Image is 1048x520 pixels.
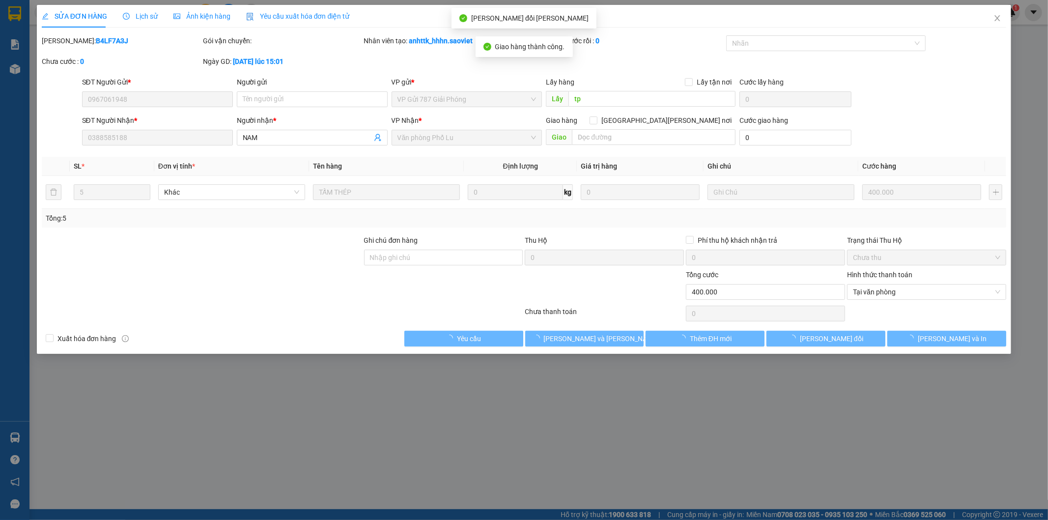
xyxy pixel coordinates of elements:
button: Yêu cầu [404,331,523,347]
span: Văn phòng Phố Lu [397,130,537,145]
span: VP Gửi 787 Giải Phóng [397,92,537,107]
span: Giá trị hàng [581,162,617,170]
label: Ghi chú đơn hàng [364,236,418,244]
img: icon [246,13,254,21]
label: Hình thức thanh toán [847,271,912,279]
span: [PERSON_NAME] và In [918,333,987,344]
div: Trạng thái Thu Hộ [847,235,1006,246]
span: [PERSON_NAME] đổi [PERSON_NAME] [471,14,589,22]
label: Cước lấy hàng [739,78,784,86]
b: 0 [595,37,599,45]
input: VD: Bàn, Ghế [313,184,460,200]
button: delete [46,184,61,200]
input: Cước giao hàng [739,130,851,145]
div: Chưa thanh toán [524,306,685,323]
input: Dọc đường [568,91,736,107]
button: [PERSON_NAME] đổi [766,331,885,347]
div: Tổng: 5 [46,213,404,224]
span: Lấy hàng [546,78,574,86]
span: Đơn vị tính [158,162,195,170]
div: Ngày GD: [203,56,362,67]
div: Người gửi [237,77,388,87]
div: Chưa cước : [42,56,201,67]
span: loading [533,335,544,342]
b: [DATE] lúc 15:01 [233,58,283,65]
span: check-circle [459,14,467,22]
span: Ảnh kiện hàng [173,12,230,20]
span: SL [74,162,82,170]
input: Cước lấy hàng [739,91,851,107]
div: Nhân viên tạo: [364,35,564,46]
span: kg [563,184,573,200]
span: Khác [164,185,299,200]
span: close [993,14,1001,22]
button: [PERSON_NAME] và [PERSON_NAME] hàng [525,331,644,347]
label: Cước giao hàng [739,116,788,124]
span: loading [907,335,918,342]
span: Thêm ĐH mới [690,333,732,344]
div: Cước rồi : [565,35,724,46]
div: Người nhận [237,115,388,126]
span: Yêu cầu [457,333,481,344]
span: loading [679,335,690,342]
span: VP Nhận [392,116,419,124]
span: [PERSON_NAME] đổi [800,333,863,344]
span: Cước hàng [862,162,896,170]
span: [PERSON_NAME] và [PERSON_NAME] hàng [544,333,677,344]
input: 0 [862,184,981,200]
span: user-add [374,134,382,142]
input: Ghi chú đơn hàng [364,250,523,265]
span: Lấy [546,91,568,107]
button: [PERSON_NAME] và In [887,331,1006,347]
button: Close [984,5,1011,32]
span: Tổng cước [686,271,718,279]
span: loading [446,335,457,342]
span: Giao [546,129,572,145]
th: Ghi chú [704,157,858,176]
span: picture [173,13,180,20]
span: Định lượng [503,162,538,170]
span: Phí thu hộ khách nhận trả [694,235,781,246]
span: Tại văn phòng [853,285,1000,299]
span: [GEOGRAPHIC_DATA][PERSON_NAME] nơi [597,115,736,126]
span: edit [42,13,49,20]
input: 0 [581,184,700,200]
span: SỬA ĐƠN HÀNG [42,12,107,20]
div: [PERSON_NAME]: [42,35,201,46]
span: loading [789,335,800,342]
input: Dọc đường [572,129,736,145]
b: 0 [80,58,84,65]
span: Yêu cầu xuất hóa đơn điện tử [246,12,350,20]
span: info-circle [122,335,129,342]
span: Lấy tận nơi [693,77,736,87]
span: check-circle [483,43,491,51]
span: clock-circle [123,13,130,20]
div: SĐT Người Gửi [82,77,233,87]
input: Ghi Chú [708,184,854,200]
span: Lịch sử [123,12,158,20]
div: Gói vận chuyển: [203,35,362,46]
span: Tên hàng [313,162,342,170]
button: Thêm ĐH mới [646,331,765,347]
span: Giao hàng [546,116,577,124]
div: SĐT Người Nhận [82,115,233,126]
span: Xuất hóa đơn hàng [54,333,120,344]
div: VP gửi [392,77,542,87]
span: Chưa thu [853,250,1000,265]
span: Giao hàng thành công. [495,43,565,51]
b: anhttk_hhhn.saoviet [409,37,473,45]
span: Thu Hộ [525,236,547,244]
b: B4LF7A3J [96,37,128,45]
button: plus [989,184,1002,200]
